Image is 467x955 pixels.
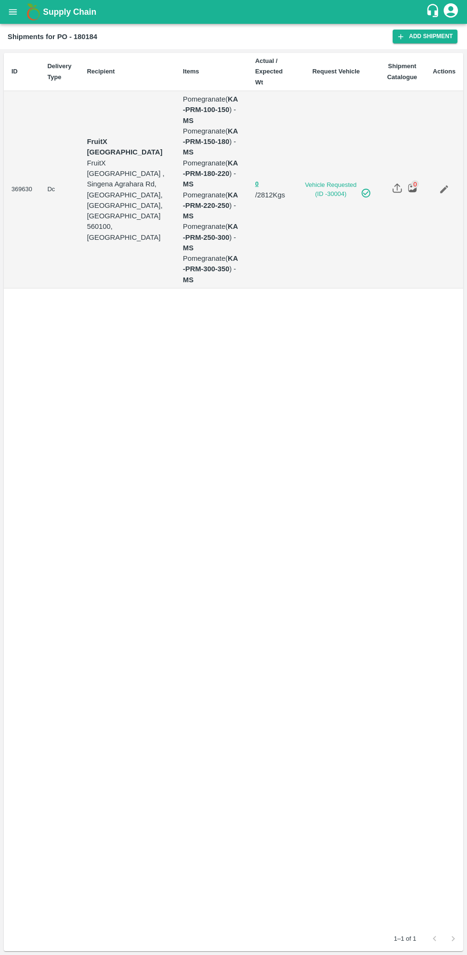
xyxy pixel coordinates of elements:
p: Pomegranate ( ) - [183,190,240,222]
button: 0 [255,179,258,190]
strong: MS [183,212,193,220]
b: Items [183,68,199,75]
b: Shipment Catalogue [387,62,417,80]
b: ID [11,68,18,75]
b: Delivery Type [47,62,71,80]
img: logo [24,2,43,21]
strong: MS [183,180,193,188]
td: 369630 [4,91,40,288]
b: KA-PRM-250-300 [183,223,238,241]
p: Pomegranate ( ) - [183,126,240,158]
b: Actual / Expected Wt [255,57,283,86]
p: / 2812 Kgs [255,179,285,201]
strong: MS [183,276,193,284]
b: Actions [433,68,456,75]
a: Supply Chain [43,5,426,19]
img: share [392,183,402,193]
p: Pomegranate ( ) - [183,94,240,126]
p: 1–1 of 1 [394,934,416,944]
td: Dc [40,91,79,288]
strong: FruitX [GEOGRAPHIC_DATA] [87,138,162,156]
b: KA-PRM-220-250 [183,191,238,209]
div: 0 [411,180,419,188]
p: Pomegranate ( ) - [183,253,240,285]
p: FruitX [GEOGRAPHIC_DATA] , Singena Agrahara Rd, [GEOGRAPHIC_DATA], [GEOGRAPHIC_DATA], [GEOGRAPHIC... [87,158,167,243]
b: KA-PRM-180-220 [183,159,238,177]
a: Vehicle Requested (ID -30004) [301,181,372,198]
a: Add Shipment [393,30,457,43]
p: Pomegranate ( ) - [183,158,240,190]
strong: MS [183,244,193,252]
b: Request Vehicle [312,68,360,75]
button: open drawer [2,1,24,23]
div: customer-support [426,3,442,21]
b: Recipient [87,68,115,75]
img: preview [407,183,417,193]
div: account of current user [442,2,459,22]
b: Supply Chain [43,7,96,17]
a: Edit [433,178,455,200]
strong: MS [183,148,193,156]
p: Pomegranate ( ) - [183,221,240,253]
b: Shipments for PO - 180184 [8,33,97,41]
strong: MS [183,117,193,124]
